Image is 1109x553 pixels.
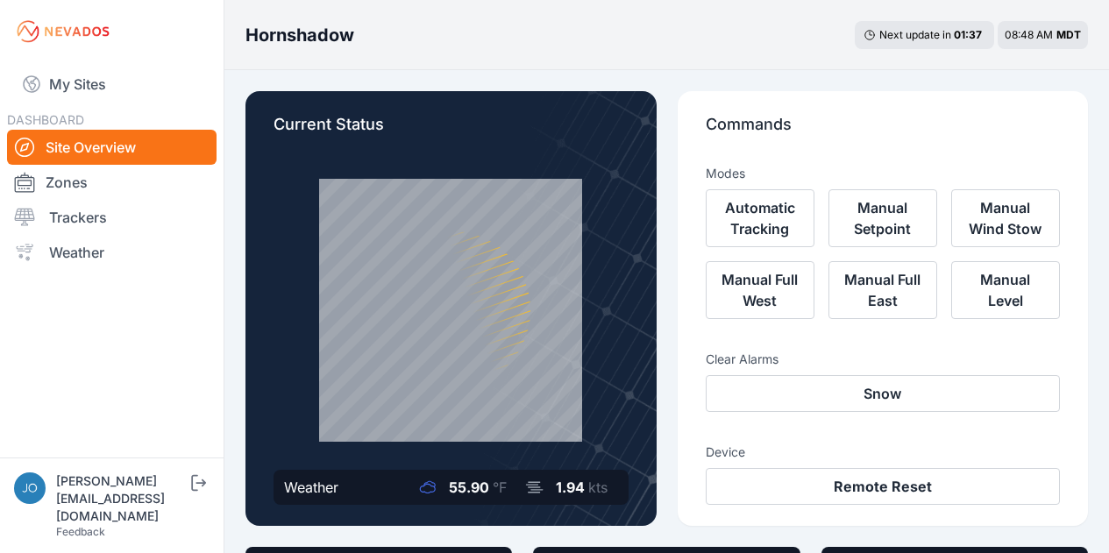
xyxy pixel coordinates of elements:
button: Manual Full West [706,261,814,319]
span: Next update in [879,28,951,41]
a: Site Overview [7,130,217,165]
button: Automatic Tracking [706,189,814,247]
button: Remote Reset [706,468,1061,505]
button: Manual Wind Stow [951,189,1060,247]
a: My Sites [7,63,217,105]
h3: Clear Alarms [706,351,1061,368]
nav: Breadcrumb [245,12,354,58]
h3: Modes [706,165,745,182]
button: Snow [706,375,1061,412]
p: Current Status [274,112,629,151]
span: kts [588,479,608,496]
span: 55.90 [449,479,489,496]
h3: Hornshadow [245,23,354,47]
button: Manual Full East [828,261,937,319]
button: Manual Setpoint [828,189,937,247]
a: Trackers [7,200,217,235]
a: Weather [7,235,217,270]
span: 08:48 AM [1005,28,1053,41]
img: Nevados [14,18,112,46]
span: DASHBOARD [7,112,84,127]
div: 01 : 37 [954,28,985,42]
div: [PERSON_NAME][EMAIL_ADDRESS][DOMAIN_NAME] [56,472,188,525]
p: Commands [706,112,1061,151]
button: Manual Level [951,261,1060,319]
img: jos@nevados.solar [14,472,46,504]
a: Feedback [56,525,105,538]
h3: Device [706,443,1061,461]
span: 1.94 [556,479,585,496]
span: °F [493,479,507,496]
a: Zones [7,165,217,200]
div: Weather [284,477,338,498]
span: MDT [1056,28,1081,41]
